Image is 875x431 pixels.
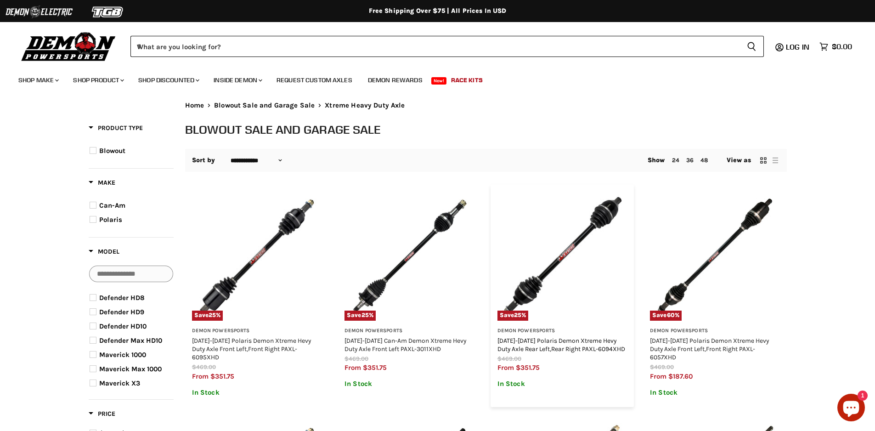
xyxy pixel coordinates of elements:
span: $351.75 [516,363,540,372]
button: Filter by Product Type [89,124,143,135]
span: Xtreme Heavy Duty Axle [325,102,405,109]
span: from [497,363,514,372]
form: Product [130,36,764,57]
span: Save % [192,311,223,321]
input: Search Options [89,266,173,282]
a: Inside Demon [207,71,268,90]
button: grid view [759,156,768,165]
a: Request Custom Axles [270,71,359,90]
span: Defender HD9 [99,308,144,316]
span: Save % [497,311,529,321]
label: Sort by [192,157,215,164]
a: [DATE]-[DATE] Polaris Demon Xtreme Hevy Duty Axle Rear Left,Rear Right PAXL-6094XHD [497,337,625,352]
button: list view [771,156,780,165]
span: Defender HD10 [99,322,147,330]
a: 48 [700,157,708,164]
div: Free Shipping Over $75 | All Prices In USD [70,7,805,15]
p: In Stock [650,389,780,397]
a: Home [185,102,204,109]
a: 24 [672,157,679,164]
button: Filter by Make [89,178,115,190]
a: Demon Rewards [361,71,429,90]
span: Save % [344,311,376,321]
span: Product Type [89,124,143,132]
a: 2020-2025 Polaris Demon Xtreme Hevy Duty Axle Rear Left,Rear Right PAXL-6094XHDSave25% [497,191,627,321]
span: Blowout [99,147,125,155]
h3: Demon Powersports [192,328,322,335]
button: Filter by Price [89,409,115,421]
h3: Demon Powersports [344,328,474,335]
span: View as [727,157,751,164]
span: New! [431,77,447,85]
a: Blowout Sale and Garage Sale [214,102,315,109]
a: Shop Discounted [131,71,205,90]
a: $0.00 [815,40,857,53]
img: TGB Logo 2 [73,3,142,21]
a: [DATE]-[DATE] Can-Am Demon Xtreme Hevy Duty Axle Front Left PAXL-3011XHD [344,337,466,352]
span: Model [89,248,119,255]
span: Show [648,156,665,164]
span: 60 [667,312,675,318]
span: $469.00 [192,363,216,370]
button: Filter by Model [89,247,119,259]
nav: Collection utilities [185,149,787,172]
a: [DATE]-[DATE] Polaris Demon Xtreme Hevy Duty Axle Front Left,Front Right PAXL-6095XHD [192,337,311,361]
p: In Stock [344,380,474,388]
span: $469.00 [497,355,521,362]
span: Can-Am [99,201,125,210]
img: 2020-2025 Polaris Demon Xtreme Hevy Duty Axle Front Left,Front Right PAXL-6095XHD [192,191,322,321]
a: Log in [782,43,815,51]
a: Shop Make [11,71,64,90]
h1: Blowout Sale and Garage Sale [185,122,787,137]
ul: Main menu [11,67,850,90]
span: Polaris [99,215,122,224]
inbox-online-store-chat: Shopify online store chat [835,394,868,424]
a: 2020-2025 Polaris Demon Xtreme Hevy Duty Axle Front Left,Front Right PAXL-6095XHDSave25% [192,191,322,321]
span: Save % [650,311,682,321]
h3: Demon Powersports [497,328,627,335]
a: Shop Product [66,71,130,90]
span: from [192,372,209,380]
span: Defender Max HD10 [99,336,162,345]
span: 25 [209,312,216,318]
span: $469.00 [344,355,368,362]
span: $351.75 [363,363,387,372]
img: Demon Electric Logo 2 [5,3,73,21]
img: Demon Powersports [18,30,119,62]
p: In Stock [192,389,322,397]
img: 2013-2018 Can-Am Demon Xtreme Hevy Duty Axle Front Left PAXL-3011XHD [344,191,474,321]
img: 2020-2025 Polaris Demon Xtreme Hevy Duty Axle Rear Left,Rear Right PAXL-6094XHD [497,191,627,321]
span: Maverick Max 1000 [99,365,162,373]
span: Maverick 1000 [99,351,146,359]
a: [DATE]-[DATE] Polaris Demon Xtreme Hevy Duty Axle Front Left,Front Right PAXL-6057XHD [650,337,769,361]
span: Log in [786,42,809,51]
span: $469.00 [650,363,674,370]
span: Make [89,179,115,187]
span: from [344,363,361,372]
span: $187.60 [668,372,693,380]
span: Price [89,410,115,418]
a: 36 [686,157,694,164]
a: Race Kits [444,71,490,90]
img: 2014-2023 Polaris Demon Xtreme Hevy Duty Axle Front Left,Front Right PAXL-6057XHD [650,191,780,321]
p: In Stock [497,380,627,388]
nav: Breadcrumbs [185,102,787,109]
span: Defender HD8 [99,294,145,302]
span: $0.00 [832,42,852,51]
a: 2013-2018 Can-Am Demon Xtreme Hevy Duty Axle Front Left PAXL-3011XHDSave25% [344,191,474,321]
span: $351.75 [210,372,234,380]
span: from [650,372,666,380]
input: When autocomplete results are available use up and down arrows to review and enter to select [130,36,740,57]
a: 2014-2023 Polaris Demon Xtreme Hevy Duty Axle Front Left,Front Right PAXL-6057XHDSave60% [650,191,780,321]
span: 25 [514,312,521,318]
span: 25 [361,312,369,318]
span: Maverick X3 [99,379,140,387]
h3: Demon Powersports [650,328,780,335]
button: Search [740,36,764,57]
